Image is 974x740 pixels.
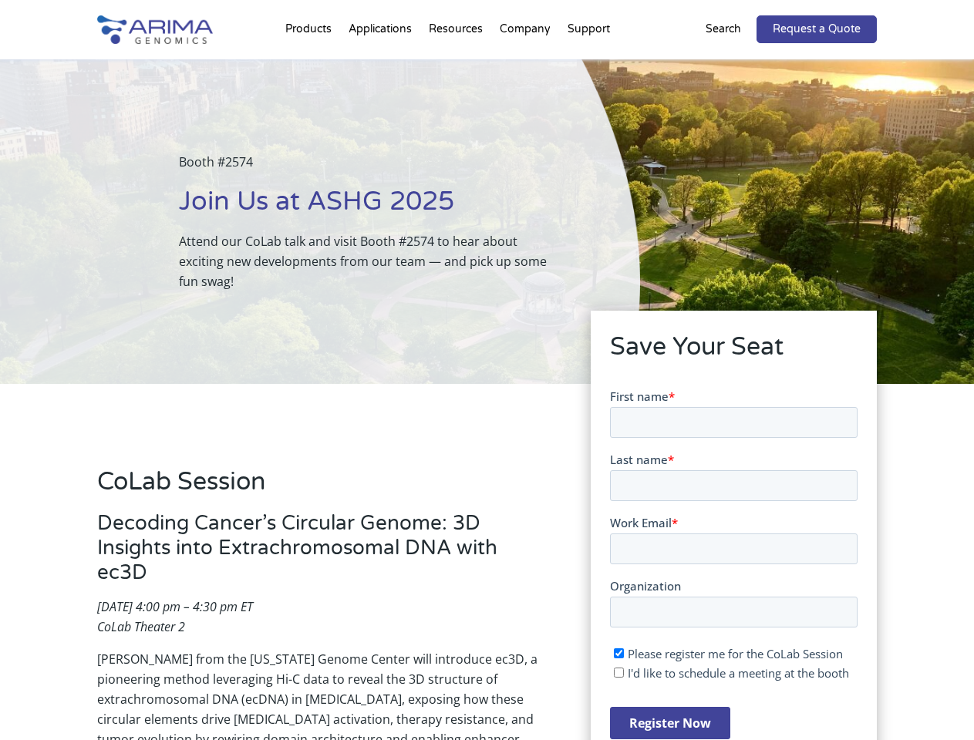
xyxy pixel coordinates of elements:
p: Attend our CoLab talk and visit Booth #2574 to hear about exciting new developments from our team... [179,231,562,291]
em: CoLab Theater 2 [97,618,185,635]
h1: Join Us at ASHG 2025 [179,184,562,231]
p: Booth #2574 [179,152,562,184]
h3: Decoding Cancer’s Circular Genome: 3D Insights into Extrachromosomal DNA with ec3D [97,511,548,597]
p: Search [706,19,741,39]
h2: CoLab Session [97,465,548,511]
h2: Save Your Seat [610,330,858,376]
img: Arima-Genomics-logo [97,15,213,44]
em: [DATE] 4:00 pm – 4:30 pm ET [97,598,253,615]
a: Request a Quote [757,15,877,43]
